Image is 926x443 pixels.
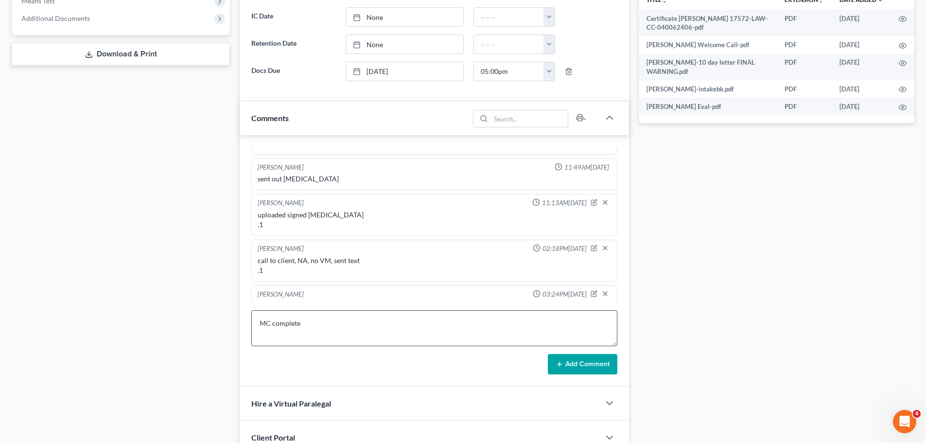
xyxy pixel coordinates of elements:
[639,98,777,115] td: [PERSON_NAME] Eval-pdf
[474,8,544,26] input: -- : --
[777,54,832,81] td: PDF
[542,290,587,299] span: 03:24PM[DATE]
[832,80,891,98] td: [DATE]
[564,163,609,172] span: 11:49AM[DATE]
[258,163,304,172] div: [PERSON_NAME]
[777,98,832,115] td: PDF
[246,35,340,54] label: Retention Date
[346,62,463,81] a: [DATE]
[777,10,832,36] td: PDF
[832,54,891,81] td: [DATE]
[258,210,611,230] div: uploaded signed [MEDICAL_DATA] .1
[491,110,568,127] input: Search...
[474,35,544,53] input: -- : --
[474,62,544,81] input: -- : --
[258,244,304,254] div: [PERSON_NAME]
[832,36,891,53] td: [DATE]
[639,80,777,98] td: [PERSON_NAME]-intakebk.pdf
[346,8,463,26] a: None
[832,10,891,36] td: [DATE]
[639,54,777,81] td: [PERSON_NAME]-10 day letter FINAL WARNING.pdf
[251,113,289,123] span: Comments
[251,399,331,408] span: Hire a Virtual Paralegal
[913,410,921,418] span: 4
[251,433,295,442] span: Client Portal
[777,80,832,98] td: PDF
[832,98,891,115] td: [DATE]
[542,244,587,253] span: 02:18PM[DATE]
[346,35,463,53] a: None
[258,301,611,321] div: call to client, NA, no VM, sent text .1
[246,62,340,81] label: Docs Due
[246,7,340,27] label: IC Date
[258,290,304,300] div: [PERSON_NAME]
[777,36,832,53] td: PDF
[258,256,611,275] div: call to client, NA, no VM, sent text .1
[21,14,90,22] span: Additional Documents
[639,36,777,53] td: [PERSON_NAME] Welcome Call-pdf
[893,410,916,433] iframe: Intercom live chat
[258,174,611,184] div: sent out [MEDICAL_DATA]
[639,10,777,36] td: Certificate [PERSON_NAME] 17572-LAW-CC-040062406-pdf
[542,198,587,208] span: 11:13AM[DATE]
[548,354,617,374] button: Add Comment
[12,43,230,66] a: Download & Print
[258,198,304,208] div: [PERSON_NAME]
